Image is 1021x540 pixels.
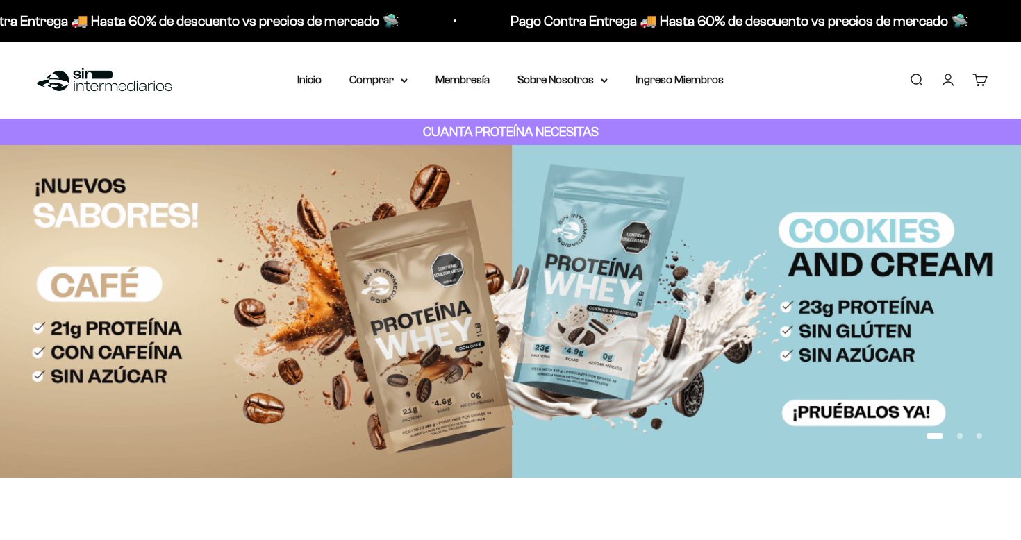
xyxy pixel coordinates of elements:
[297,74,322,85] a: Inicio
[435,74,490,85] a: Membresía
[510,10,968,32] p: Pago Contra Entrega 🚚 Hasta 60% de descuento vs precios de mercado 🛸
[636,74,724,85] a: Ingreso Miembros
[349,71,408,89] summary: Comprar
[517,71,608,89] summary: Sobre Nosotros
[423,124,599,139] strong: CUANTA PROTEÍNA NECESITAS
